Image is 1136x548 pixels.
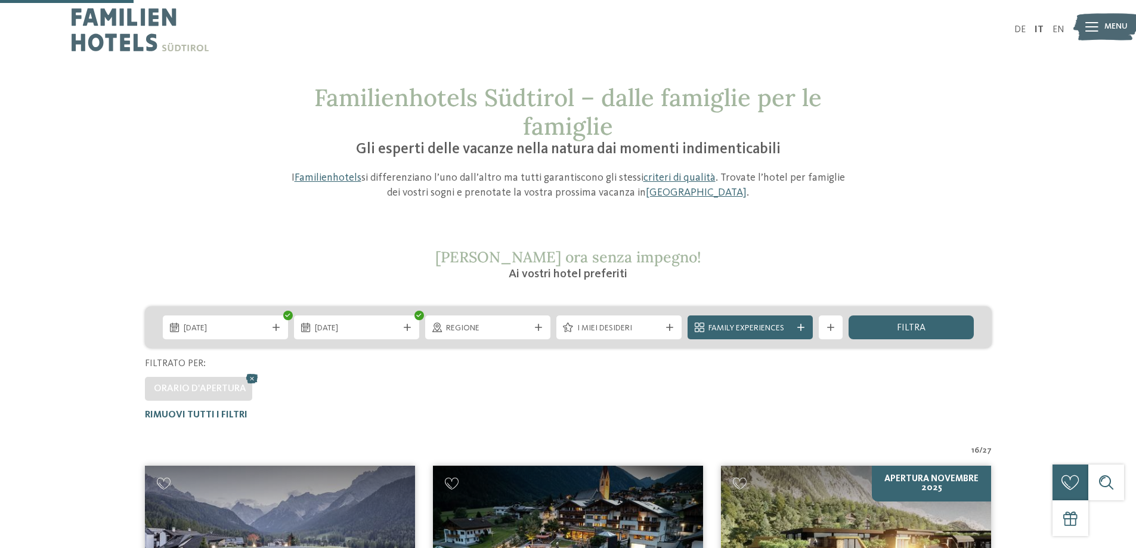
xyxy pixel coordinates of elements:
[145,410,247,420] span: Rimuovi tutti i filtri
[646,187,747,198] a: [GEOGRAPHIC_DATA]
[983,445,992,457] span: 27
[509,268,627,280] span: Ai vostri hotel preferiti
[446,323,530,335] span: Regione
[314,82,822,141] span: Familienhotels Südtirol – dalle famiglie per le famiglie
[1053,25,1064,35] a: EN
[577,323,661,335] span: I miei desideri
[184,323,267,335] span: [DATE]
[154,384,246,394] span: Orario d'apertura
[356,142,781,157] span: Gli esperti delle vacanze nella natura dai momenti indimenticabili
[295,172,361,183] a: Familienhotels
[897,323,925,333] span: filtra
[315,323,398,335] span: [DATE]
[145,359,206,369] span: Filtrato per:
[1014,25,1026,35] a: DE
[1035,25,1044,35] a: IT
[708,323,792,335] span: Family Experiences
[979,445,983,457] span: /
[285,171,852,200] p: I si differenziano l’uno dall’altro ma tutti garantiscono gli stessi . Trovate l’hotel per famigl...
[643,172,716,183] a: criteri di qualità
[971,445,979,457] span: 16
[1104,21,1128,33] span: Menu
[435,247,701,267] span: [PERSON_NAME] ora senza impegno!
